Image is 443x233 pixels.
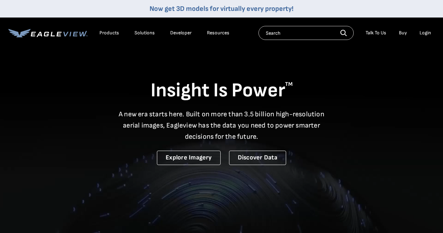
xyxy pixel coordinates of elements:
[99,30,119,36] div: Products
[229,151,286,165] a: Discover Data
[207,30,229,36] div: Resources
[8,78,435,103] h1: Insight Is Power
[150,5,293,13] a: Now get 3D models for virtually every property!
[157,151,221,165] a: Explore Imagery
[399,30,407,36] a: Buy
[134,30,155,36] div: Solutions
[170,30,192,36] a: Developer
[258,26,354,40] input: Search
[285,81,293,88] sup: TM
[366,30,386,36] div: Talk To Us
[115,109,329,142] p: A new era starts here. Built on more than 3.5 billion high-resolution aerial images, Eagleview ha...
[420,30,431,36] div: Login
